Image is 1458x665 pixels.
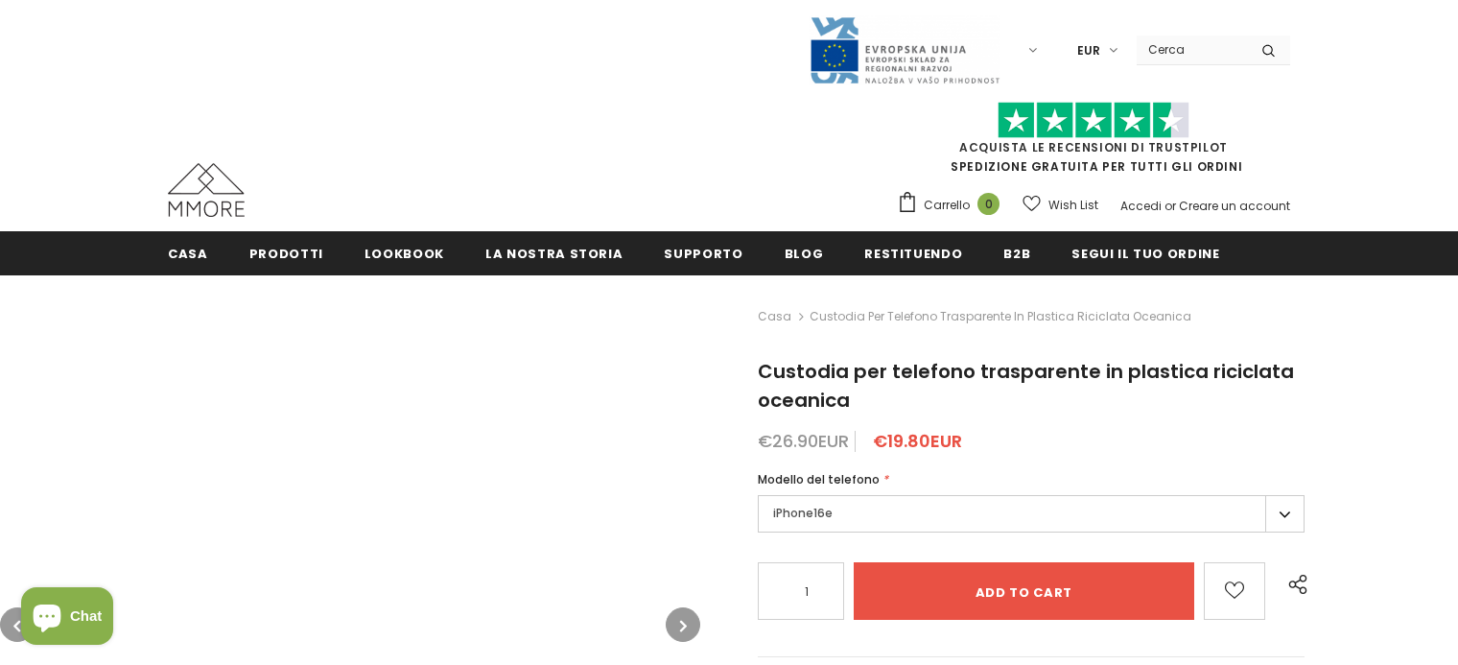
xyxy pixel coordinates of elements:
[485,245,623,263] span: La nostra storia
[758,471,880,487] span: Modello del telefono
[1137,36,1247,63] input: Search Site
[758,305,791,328] a: Casa
[977,193,999,215] span: 0
[168,231,208,274] a: Casa
[364,245,444,263] span: Lookbook
[998,102,1189,139] img: Fidati di Pilot Stars
[1077,41,1100,60] span: EUR
[758,429,849,453] span: €26.90EUR
[809,41,1000,58] a: Javni Razpis
[168,163,245,217] img: Casi MMORE
[1048,196,1098,215] span: Wish List
[168,245,208,263] span: Casa
[1179,198,1290,214] a: Creare un account
[758,358,1294,414] span: Custodia per telefono trasparente in plastica riciclata oceanica
[854,562,1195,620] input: Add to cart
[664,245,742,263] span: supporto
[959,139,1228,155] a: Acquista le recensioni di TrustPilot
[864,245,962,263] span: Restituendo
[873,429,962,453] span: €19.80EUR
[15,587,119,650] inbox-online-store-chat: Shopify online store chat
[924,196,970,215] span: Carrello
[1164,198,1176,214] span: or
[249,231,323,274] a: Prodotti
[485,231,623,274] a: La nostra storia
[809,15,1000,85] img: Javni Razpis
[897,191,1009,220] a: Carrello 0
[1071,245,1219,263] span: Segui il tuo ordine
[1023,188,1098,222] a: Wish List
[864,231,962,274] a: Restituendo
[785,245,824,263] span: Blog
[1003,245,1030,263] span: B2B
[897,110,1290,175] span: SPEDIZIONE GRATUITA PER TUTTI GLI ORDINI
[664,231,742,274] a: supporto
[1120,198,1162,214] a: Accedi
[1071,231,1219,274] a: Segui il tuo ordine
[1003,231,1030,274] a: B2B
[364,231,444,274] a: Lookbook
[249,245,323,263] span: Prodotti
[785,231,824,274] a: Blog
[758,495,1305,533] label: iPhone16e
[810,305,1191,328] span: Custodia per telefono trasparente in plastica riciclata oceanica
